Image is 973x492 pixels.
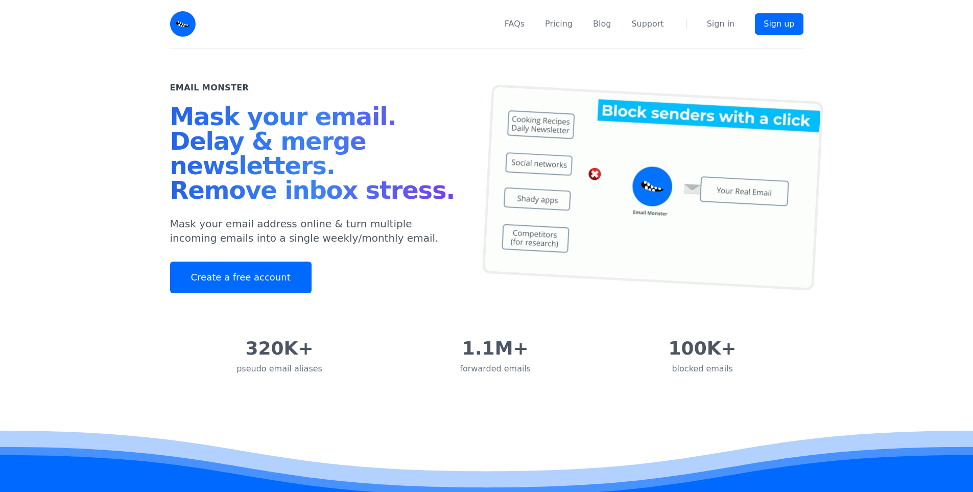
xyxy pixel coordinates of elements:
[669,338,737,359] div: 100K+
[593,18,611,30] a: Blog
[170,104,462,206] h1: Mask your email. Delay & merge newsletters. Remove inbox stress.
[482,84,823,291] img: temp mail, free temporary mail, Temporary Email
[236,363,322,375] div: pseudo email aliases
[545,18,573,30] a: Pricing
[669,363,737,375] div: blocked emails
[460,363,531,375] div: forwarded emails
[170,82,249,94] h2: Email Monster
[707,18,735,30] a: Sign in
[505,18,525,30] a: FAQs
[755,13,803,35] a: Sign up
[236,338,322,359] div: 320K+
[170,262,312,293] a: Create a free account
[631,18,663,30] a: Support
[460,338,531,359] div: 1.1M+
[170,11,196,37] img: Email Monster
[170,217,462,245] p: Mask your email address online & turn multiple incoming emails into a single weekly/monthly email.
